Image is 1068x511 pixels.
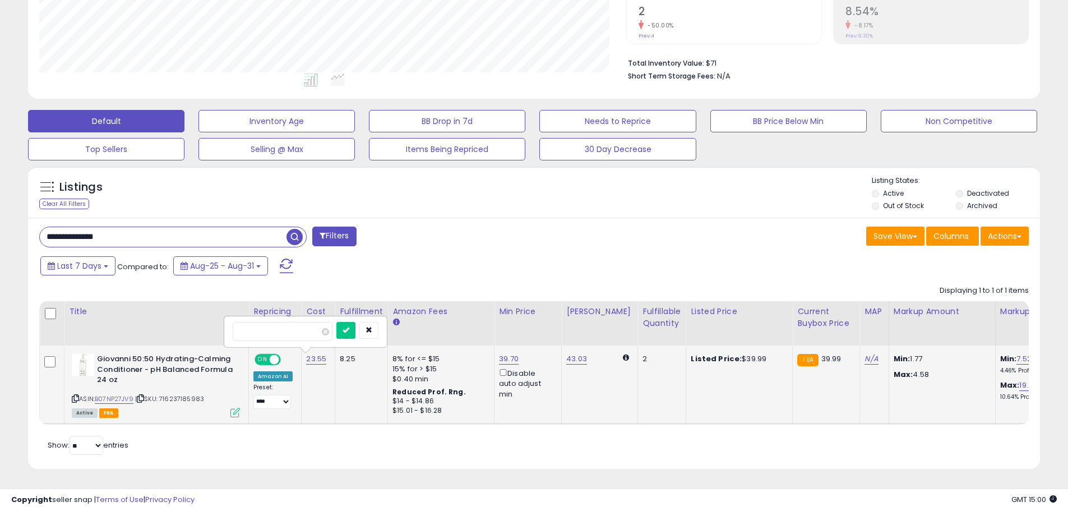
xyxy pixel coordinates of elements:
[312,227,356,246] button: Filters
[59,179,103,195] h5: Listings
[710,110,867,132] button: BB Price Below Min
[11,495,195,505] div: seller snap | |
[99,408,118,418] span: FBA
[135,394,204,403] span: | SKU: 716237185983
[1016,353,1032,365] a: 7.52
[190,260,254,271] span: Aug-25 - Aug-31
[642,306,681,329] div: Fulfillable Quantity
[1019,380,1038,391] a: 19.45
[499,306,557,317] div: Min Price
[392,306,489,317] div: Amazon Fees
[894,306,991,317] div: Markup Amount
[48,440,128,450] span: Show: entries
[392,364,486,374] div: 15% for > $15
[628,56,1020,69] li: $71
[392,397,486,406] div: $14 - $14.86
[881,110,1037,132] button: Non Competitive
[691,354,784,364] div: $39.99
[644,21,674,30] small: -50.00%
[883,201,924,210] label: Out of Stock
[392,387,466,397] b: Reduced Prof. Rng.
[173,256,268,275] button: Aug-25 - Aug-31
[145,494,195,505] a: Privacy Policy
[639,5,821,20] h2: 2
[845,33,873,39] small: Prev: 9.30%
[499,367,553,399] div: Disable auto adjust min
[28,110,184,132] button: Default
[69,306,244,317] div: Title
[539,110,696,132] button: Needs to Reprice
[894,353,910,364] strong: Min:
[369,138,525,160] button: Items Being Repriced
[392,374,486,384] div: $0.40 min
[72,354,240,416] div: ASIN:
[253,371,293,381] div: Amazon AI
[72,354,94,376] img: 31dLHmK5XtL._SL40_.jpg
[539,138,696,160] button: 30 Day Decrease
[340,306,383,329] div: Fulfillment Cost
[72,408,98,418] span: All listings currently available for purchase on Amazon
[717,71,731,81] span: N/A
[850,21,873,30] small: -8.17%
[39,199,89,209] div: Clear All Filters
[253,384,293,409] div: Preset:
[95,394,133,404] a: B07NP27JV9
[691,353,742,364] b: Listed Price:
[845,5,1028,20] h2: 8.54%
[499,353,519,365] a: 39.70
[198,138,355,160] button: Selling @ Max
[96,494,144,505] a: Terms of Use
[691,306,788,317] div: Listed Price
[866,227,924,246] button: Save View
[883,188,904,198] label: Active
[642,354,677,364] div: 2
[628,71,715,81] b: Short Term Storage Fees:
[628,58,704,68] b: Total Inventory Value:
[797,354,818,366] small: FBA
[253,306,297,317] div: Repricing
[369,110,525,132] button: BB Drop in 7d
[894,370,987,380] p: 4.58
[940,286,1029,296] div: Displaying 1 to 1 of 1 items
[872,176,1040,186] p: Listing States:
[967,188,1009,198] label: Deactivated
[28,138,184,160] button: Top Sellers
[57,260,101,271] span: Last 7 Days
[894,369,913,380] strong: Max:
[117,261,169,272] span: Compared to:
[967,201,997,210] label: Archived
[40,256,115,275] button: Last 7 Days
[1011,494,1057,505] span: 2025-09-8 15:00 GMT
[864,353,878,365] a: N/A
[392,354,486,364] div: 8% for <= $15
[797,306,855,329] div: Current Buybox Price
[981,227,1029,246] button: Actions
[933,231,969,242] span: Columns
[821,353,842,364] span: 39.99
[1000,353,1017,364] b: Min:
[11,494,52,505] strong: Copyright
[198,110,355,132] button: Inventory Age
[340,354,379,364] div: 8.25
[566,306,633,317] div: [PERSON_NAME]
[279,355,297,365] span: OFF
[256,355,270,365] span: ON
[864,306,884,317] div: MAP
[392,317,399,328] small: Amazon Fees.
[1000,380,1020,390] b: Max:
[639,33,654,39] small: Prev: 4
[894,354,987,364] p: 1.77
[306,306,330,317] div: Cost
[926,227,979,246] button: Columns
[392,406,486,416] div: $15.01 - $16.28
[97,354,233,388] b: Giovanni 50:50 Hydrating-Calming Conditioner - pH Balanced Formula 24 oz
[306,353,326,365] a: 23.55
[566,353,587,365] a: 43.03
